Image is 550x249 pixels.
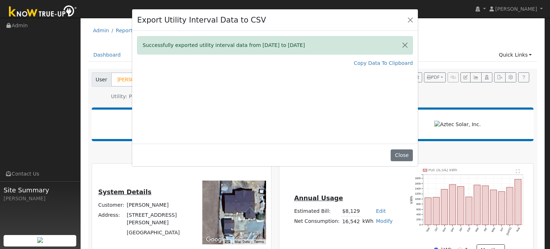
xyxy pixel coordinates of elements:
[137,14,266,26] h4: Export Utility Interval Data to CSV
[137,36,413,54] div: Successfully exported utility interval data from [DATE] to [DATE]
[405,15,415,25] button: Close
[354,59,413,67] a: Copy Data To Clipboard
[397,37,412,54] button: Close
[391,149,412,162] button: Close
